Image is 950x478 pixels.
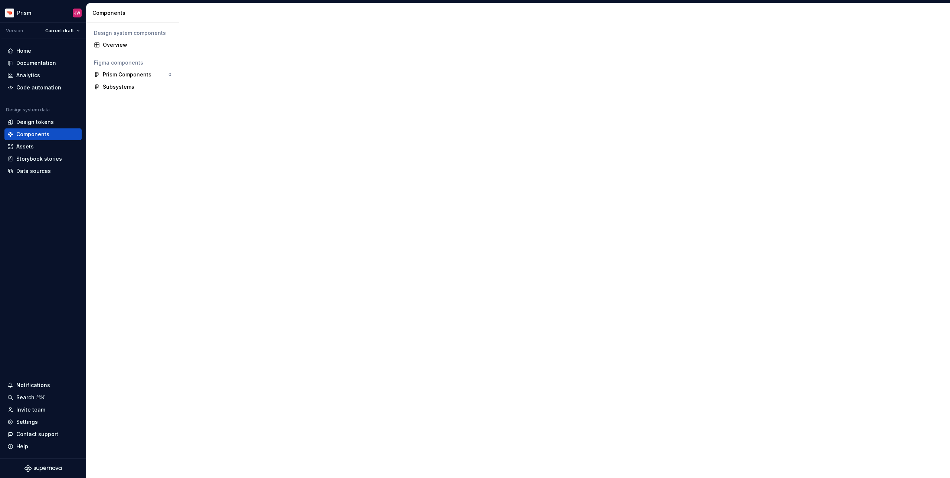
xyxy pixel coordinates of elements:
[16,72,40,79] div: Analytics
[6,107,50,113] div: Design system data
[42,26,83,36] button: Current draft
[103,41,171,49] div: Overview
[4,392,82,403] button: Search ⌘K
[94,59,171,66] div: Figma components
[94,29,171,37] div: Design system components
[91,39,174,51] a: Overview
[4,428,82,440] button: Contact support
[4,165,82,177] a: Data sources
[4,82,82,94] a: Code automation
[74,10,80,16] div: JW
[16,382,50,389] div: Notifications
[91,69,174,81] a: Prism Components0
[16,443,28,450] div: Help
[4,379,82,391] button: Notifications
[4,128,82,140] a: Components
[4,116,82,128] a: Design tokens
[4,404,82,416] a: Invite team
[16,406,45,413] div: Invite team
[103,83,134,91] div: Subsystems
[16,59,56,67] div: Documentation
[4,57,82,69] a: Documentation
[4,45,82,57] a: Home
[4,141,82,153] a: Assets
[91,81,174,93] a: Subsystems
[4,416,82,428] a: Settings
[16,84,61,91] div: Code automation
[16,167,51,175] div: Data sources
[24,465,62,472] svg: Supernova Logo
[4,69,82,81] a: Analytics
[16,155,62,163] div: Storybook stories
[16,47,31,55] div: Home
[5,9,14,17] img: bd52d190-91a7-4889-9e90-eccda45865b1.png
[16,131,49,138] div: Components
[17,9,31,17] div: Prism
[16,118,54,126] div: Design tokens
[103,71,151,78] div: Prism Components
[168,72,171,78] div: 0
[92,9,176,17] div: Components
[1,5,85,21] button: PrismJW
[16,143,34,150] div: Assets
[45,28,74,34] span: Current draft
[4,441,82,452] button: Help
[16,430,58,438] div: Contact support
[6,28,23,34] div: Version
[16,418,38,426] div: Settings
[4,153,82,165] a: Storybook stories
[16,394,45,401] div: Search ⌘K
